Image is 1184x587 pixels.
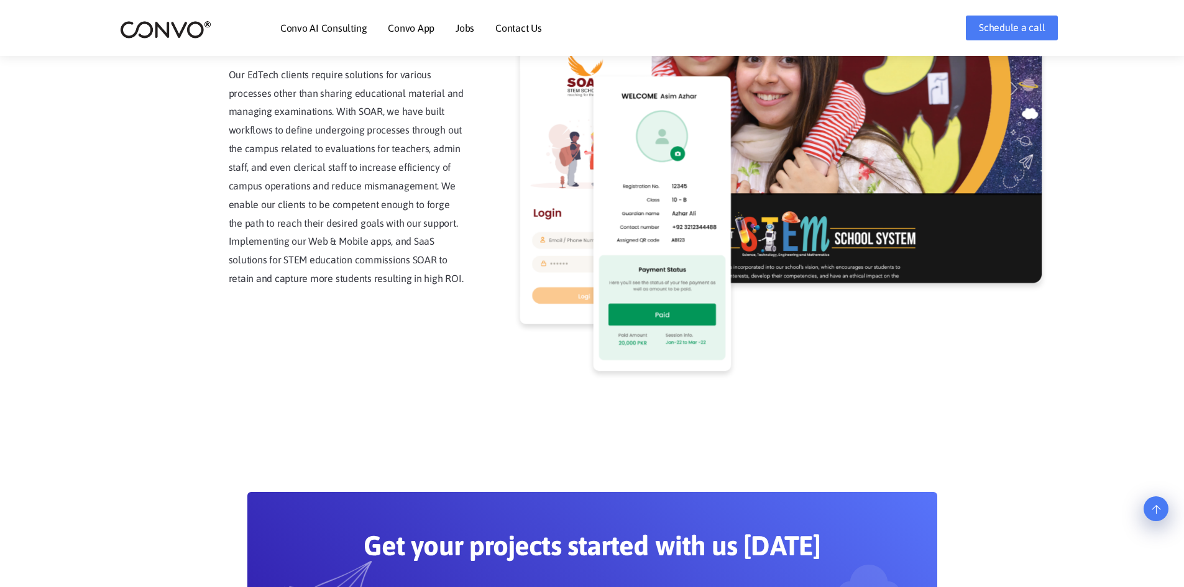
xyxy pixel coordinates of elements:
[229,66,465,288] p: Our EdTech clients require solutions for various processes other than sharing educational materia...
[280,23,367,33] a: Convo AI Consulting
[306,529,878,571] h2: Get your projects started with us [DATE]
[966,16,1058,40] a: Schedule a call
[120,20,211,39] img: logo_2.png
[388,23,434,33] a: Convo App
[456,23,474,33] a: Jobs
[495,23,542,33] a: Contact Us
